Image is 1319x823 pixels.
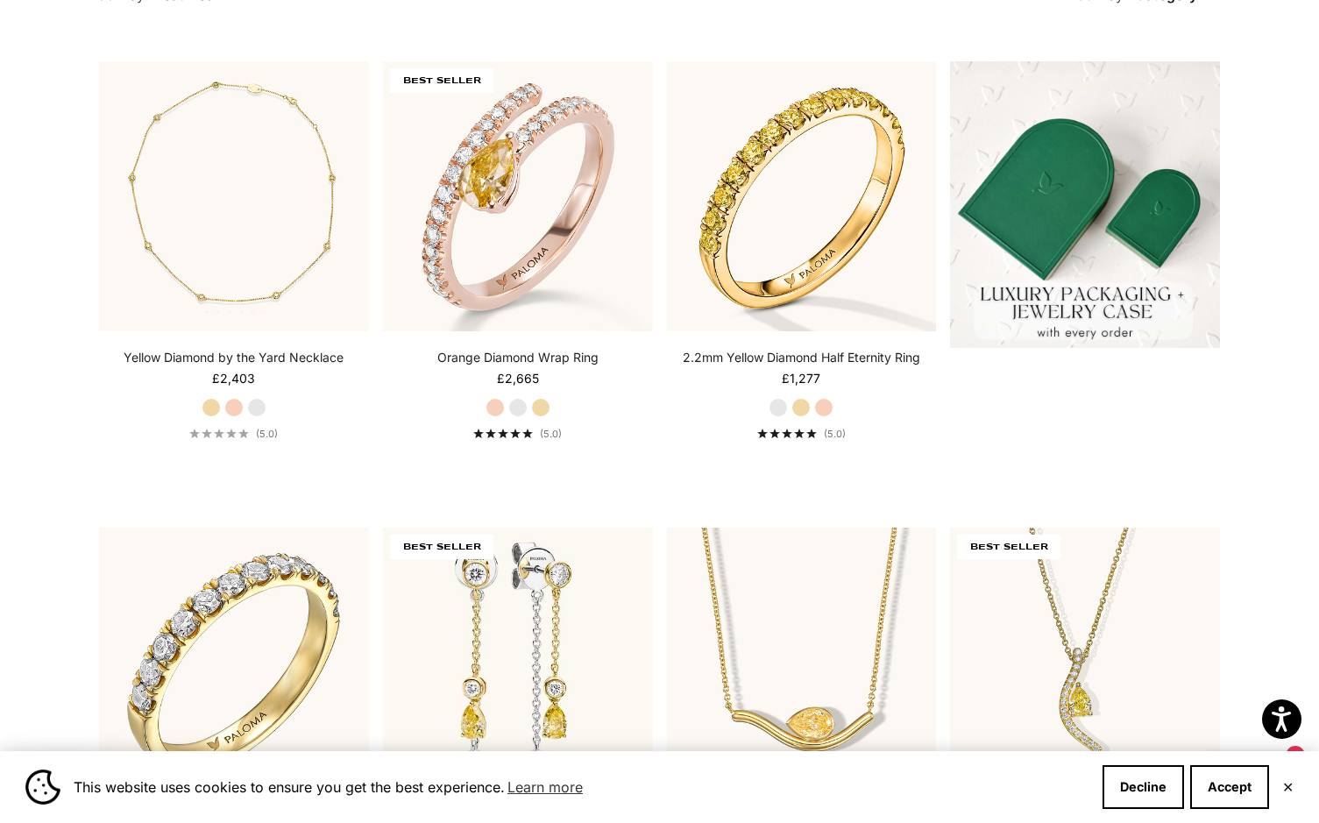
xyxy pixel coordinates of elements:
[189,428,278,440] a: 5.0 out of 5.0 stars(5.0)
[824,428,846,440] span: (5.0)
[667,528,937,798] a: #YellowGold #RoseGold #WhiteGold
[390,68,493,93] span: BEST SELLER
[950,528,1220,798] img: #YellowGold
[1282,782,1294,792] button: Close
[473,428,562,440] a: 5.0 out of 5.0 stars(5.0)
[667,61,937,331] img: #YellowGold
[757,429,817,438] div: 5.0 out of 5.0 stars
[505,774,585,800] a: Learn more
[256,428,278,440] span: (5.0)
[124,349,344,366] a: Yellow Diamond by the Yard Necklace
[757,428,846,440] a: 5.0 out of 5.0 stars(5.0)
[473,429,533,438] div: 5.0 out of 5.0 stars
[390,535,493,559] span: BEST SELLER
[782,370,820,387] sale-price: £1,277
[25,770,60,805] img: Cookie banner
[1190,765,1269,809] button: Accept
[957,535,1060,559] span: BEST SELLER
[383,61,653,331] img: #RoseGold
[99,61,369,331] img: #YellowGold
[683,349,920,366] a: 2.2mm Yellow Diamond Half Eternity Ring
[540,428,562,440] span: (5.0)
[437,349,599,366] a: Orange Diamond Wrap Ring
[99,528,369,798] img: #YellowGold
[1103,765,1184,809] button: Decline
[497,370,539,387] sale-price: £2,665
[74,774,1089,800] span: This website uses cookies to ensure you get the best experience.
[667,528,937,798] img: #YellowGold
[212,370,255,387] sale-price: £2,403
[383,528,653,798] img: High-low Diamond Drop Earrings
[189,429,249,438] div: 5.0 out of 5.0 stars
